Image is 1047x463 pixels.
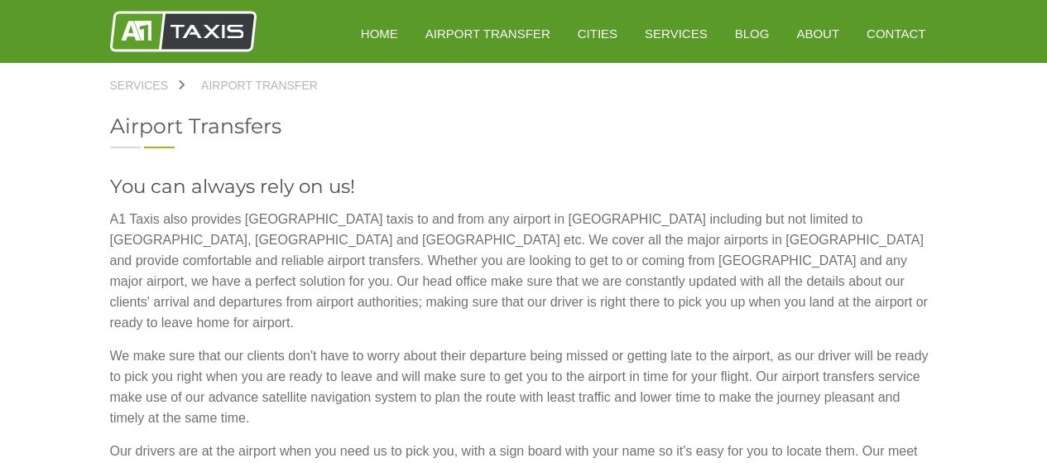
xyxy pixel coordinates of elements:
a: Services [110,80,185,91]
p: A1 Taxis also provides [GEOGRAPHIC_DATA] taxis to and from any airport in [GEOGRAPHIC_DATA] inclu... [110,209,938,333]
a: Services [633,13,719,54]
img: A1 Taxis [110,11,257,52]
p: We make sure that our clients don't have to worry about their departure being missed or getting l... [110,345,938,428]
a: HOME [349,13,410,54]
a: Airport Transfer [414,13,562,54]
h2: Airport Transfers [110,116,938,137]
a: Cities [566,13,629,54]
h3: You can always rely on us! [110,177,938,196]
a: About [785,13,851,54]
a: Blog [723,13,781,54]
span: Airport Transfer [201,79,318,92]
a: Contact [855,13,937,54]
span: Services [110,79,169,92]
a: Airport Transfer [185,80,334,91]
